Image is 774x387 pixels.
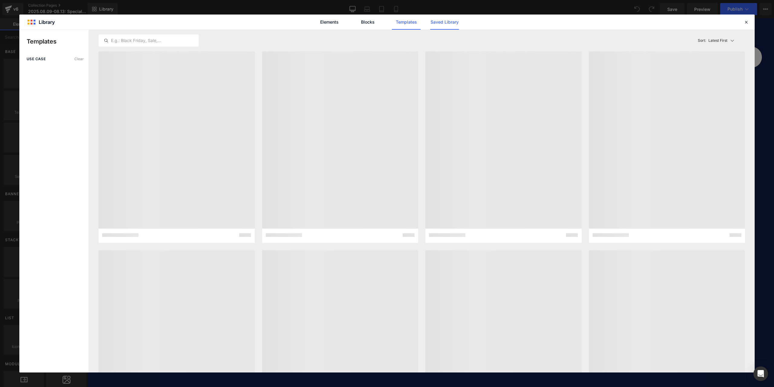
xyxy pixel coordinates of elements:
[315,15,344,30] a: Elements
[695,34,745,47] button: Latest FirstSort:Latest First
[698,38,706,43] span: Sort:
[392,15,421,30] a: Templates
[27,37,89,46] p: Templates
[27,57,46,61] span: use case
[753,366,768,381] div: Open Intercom Messenger
[74,57,84,61] span: Clear
[708,38,727,43] p: Latest First
[99,37,198,44] input: E.g.: Black Friday, Sale,...
[430,15,459,30] a: Saved Library
[353,15,382,30] a: Blocks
